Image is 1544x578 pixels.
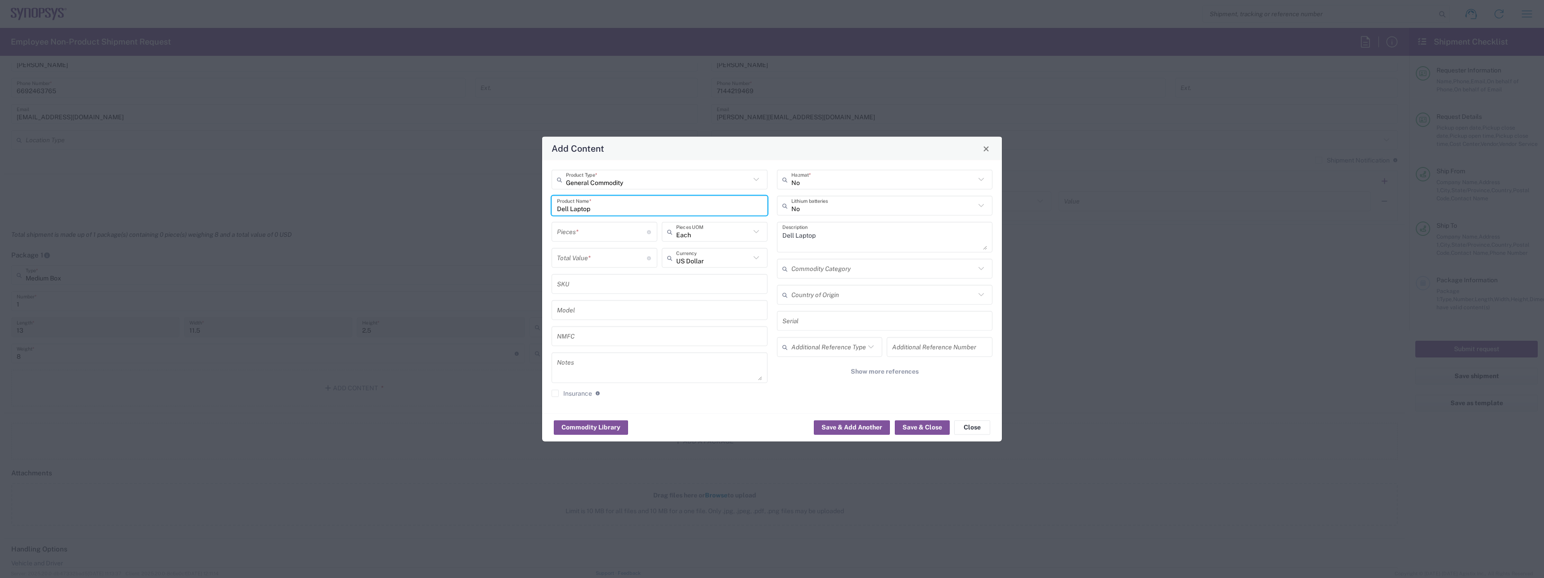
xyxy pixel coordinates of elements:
button: Close [980,142,992,155]
button: Commodity Library [554,420,628,434]
button: Close [954,420,990,434]
label: Insurance [552,390,592,397]
button: Save & Add Another [814,420,890,434]
button: Save & Close [895,420,950,434]
h4: Add Content [552,142,604,155]
span: Show more references [851,367,919,376]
